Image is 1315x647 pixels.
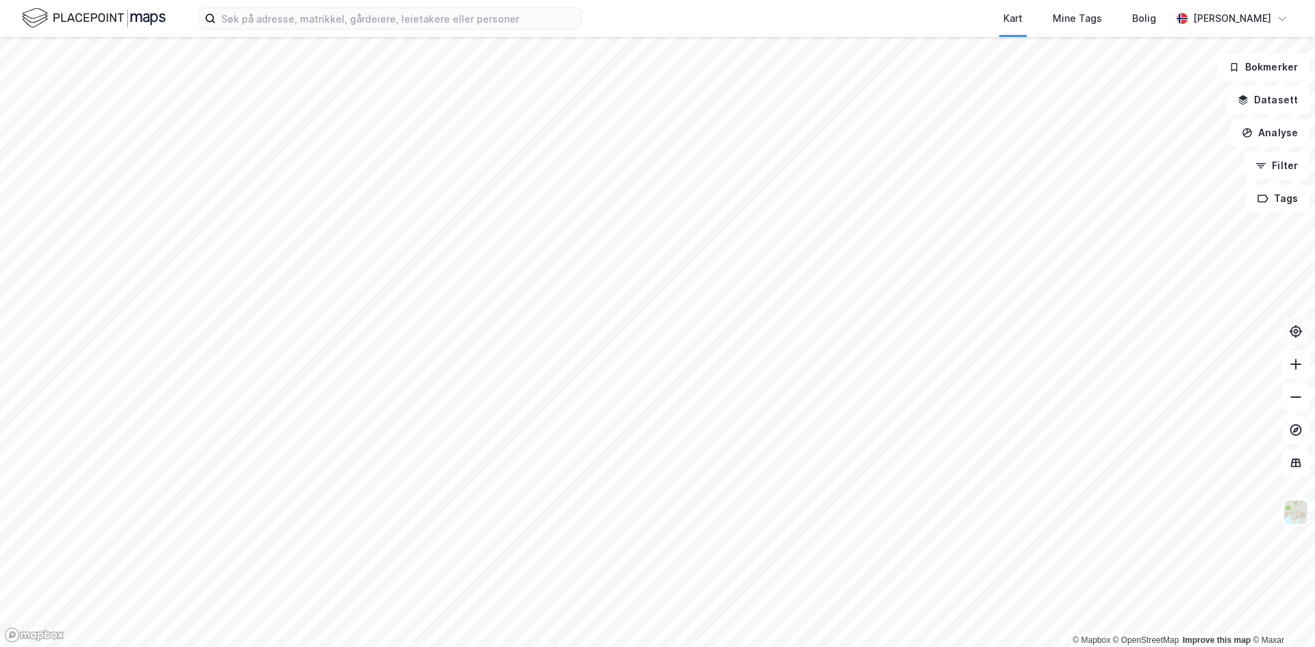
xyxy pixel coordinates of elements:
[1217,53,1310,81] button: Bokmerker
[22,6,166,30] img: logo.f888ab2527a4732fd821a326f86c7f29.svg
[1247,581,1315,647] iframe: Chat Widget
[1226,86,1310,114] button: Datasett
[1244,152,1310,179] button: Filter
[1132,10,1156,27] div: Bolig
[216,8,581,29] input: Søk på adresse, matrikkel, gårdeiere, leietakere eller personer
[4,627,64,643] a: Mapbox homepage
[1183,635,1251,645] a: Improve this map
[1247,581,1315,647] div: Kontrollprogram for chat
[1193,10,1271,27] div: [PERSON_NAME]
[1283,499,1309,525] img: Z
[1230,119,1310,147] button: Analyse
[1246,185,1310,212] button: Tags
[1003,10,1023,27] div: Kart
[1073,635,1110,645] a: Mapbox
[1113,635,1179,645] a: OpenStreetMap
[1053,10,1102,27] div: Mine Tags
